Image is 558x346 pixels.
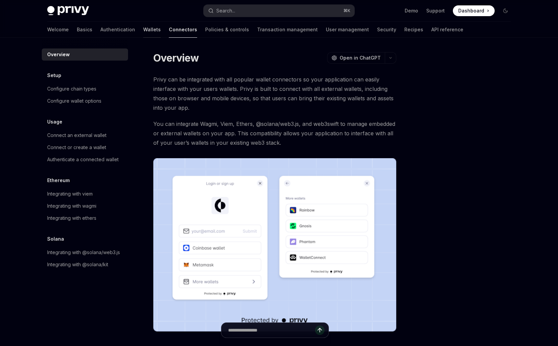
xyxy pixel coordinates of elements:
button: Search...⌘K [204,5,354,17]
a: Security [377,22,396,38]
div: Connect or create a wallet [47,143,106,151]
a: Integrating with viem [42,188,128,200]
a: Recipes [404,22,423,38]
h5: Ethereum [47,176,70,184]
a: Integrating with ethers [42,212,128,224]
img: Connectors3 [153,158,396,332]
a: Configure chain types [42,83,128,95]
a: Authenticate a connected wallet [42,153,128,166]
h1: Overview [153,52,199,64]
a: User management [326,22,369,38]
div: Integrating with viem [47,190,93,198]
div: Configure wallet options [47,97,101,105]
a: Transaction management [257,22,318,38]
a: Integrating with wagmi [42,200,128,212]
a: Dashboard [453,5,495,16]
span: Dashboard [458,7,484,14]
div: Search... [216,7,235,15]
button: Toggle dark mode [500,5,511,16]
div: Authenticate a connected wallet [47,155,119,164]
a: API reference [431,22,463,38]
a: Demo [405,7,418,14]
h5: Usage [47,118,62,126]
span: You can integrate Wagmi, Viem, Ethers, @solana/web3.js, and web3swift to manage embedded or exter... [153,119,396,147]
a: Welcome [47,22,69,38]
span: Privy can be integrated with all popular wallet connectors so your application can easily interfa... [153,75,396,112]
div: Overview [47,50,70,59]
a: Connect an external wallet [42,129,128,141]
div: Integrating with @solana/kit [47,261,108,269]
a: Support [426,7,445,14]
a: Configure wallet options [42,95,128,107]
div: Connect an external wallet [47,131,106,139]
a: Connectors [169,22,197,38]
a: Wallets [143,22,161,38]
a: Basics [77,22,92,38]
img: dark logo [47,6,89,15]
span: ⌘ K [343,8,350,13]
div: Integrating with ethers [47,214,96,222]
a: Policies & controls [205,22,249,38]
a: Integrating with @solana/web3.js [42,246,128,258]
a: Overview [42,48,128,61]
h5: Setup [47,71,61,79]
a: Connect or create a wallet [42,141,128,153]
button: Open in ChatGPT [327,52,385,64]
div: Configure chain types [47,85,96,93]
h5: Solana [47,235,64,243]
span: Open in ChatGPT [340,55,381,61]
div: Integrating with wagmi [47,202,96,210]
button: Send message [315,325,324,335]
a: Authentication [100,22,135,38]
div: Integrating with @solana/web3.js [47,248,120,256]
a: Integrating with @solana/kit [42,258,128,271]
